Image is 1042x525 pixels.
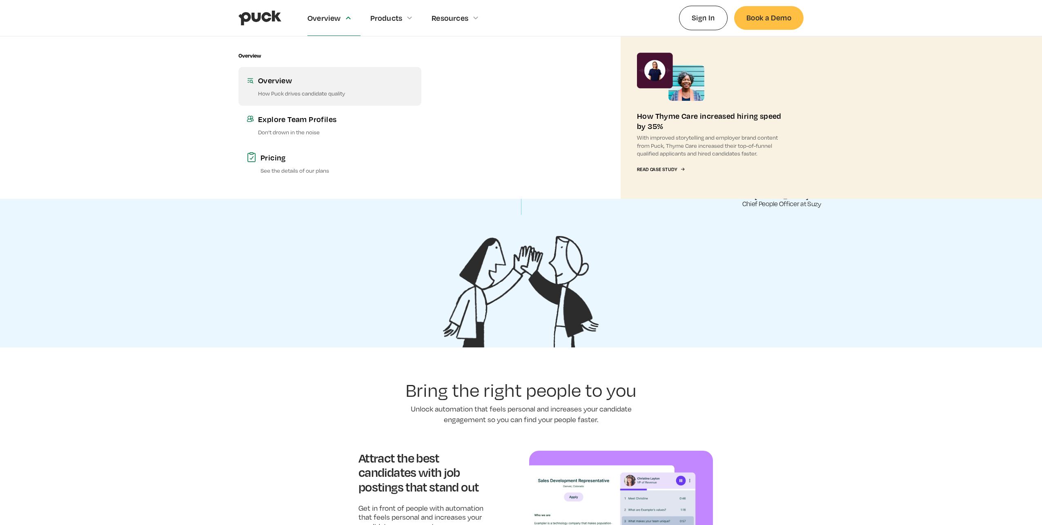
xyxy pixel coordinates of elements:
[637,167,677,172] div: Read Case Study
[370,13,403,22] div: Products
[358,451,483,494] h3: Attract the best candidates with job postings that stand out
[258,128,413,136] p: Don’t drown in the noise
[258,89,413,97] p: How Puck drives candidate quality
[637,133,787,157] p: With improved storytelling and employer brand content from Puck, Thyme Care increased their top-o...
[258,114,413,124] div: Explore Team Profiles
[734,6,804,29] a: Book a Demo
[238,67,421,105] a: OverviewHow Puck drives candidate quality
[621,36,804,199] a: How Thyme Care increased hiring speed by 35%With improved storytelling and employer brand content...
[238,53,261,59] div: Overview
[742,200,821,208] div: Chief People Officer at Suzy
[432,13,468,22] div: Resources
[238,106,421,144] a: Explore Team ProfilesDon’t drown in the noise
[260,167,413,174] p: See the details of our plans
[258,75,413,85] div: Overview
[399,404,643,425] p: Unlock automation that feels personal and increases your candidate engagement so you can find you...
[238,144,421,182] a: PricingSee the details of our plans
[260,152,413,162] div: Pricing
[307,13,341,22] div: Overview
[679,6,728,30] a: Sign In
[401,380,641,400] h2: Bring the right people to you
[637,111,787,131] div: How Thyme Care increased hiring speed by 35%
